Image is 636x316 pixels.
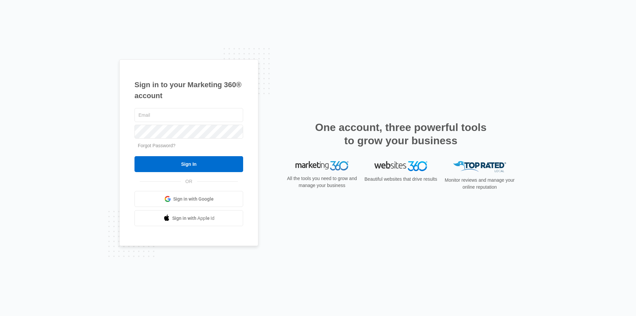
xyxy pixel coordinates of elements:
[138,143,176,148] a: Forgot Password?
[134,156,243,172] input: Sign In
[453,161,506,172] img: Top Rated Local
[181,178,197,185] span: OR
[134,108,243,122] input: Email
[443,177,517,191] p: Monitor reviews and manage your online reputation
[374,161,427,171] img: Websites 360
[313,121,489,147] h2: One account, three powerful tools to grow your business
[364,176,438,183] p: Beautiful websites that drive results
[134,191,243,207] a: Sign in with Google
[134,79,243,101] h1: Sign in to your Marketing 360® account
[285,175,359,189] p: All the tools you need to grow and manage your business
[173,196,214,203] span: Sign in with Google
[134,210,243,226] a: Sign in with Apple Id
[295,161,348,170] img: Marketing 360
[172,215,215,222] span: Sign in with Apple Id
